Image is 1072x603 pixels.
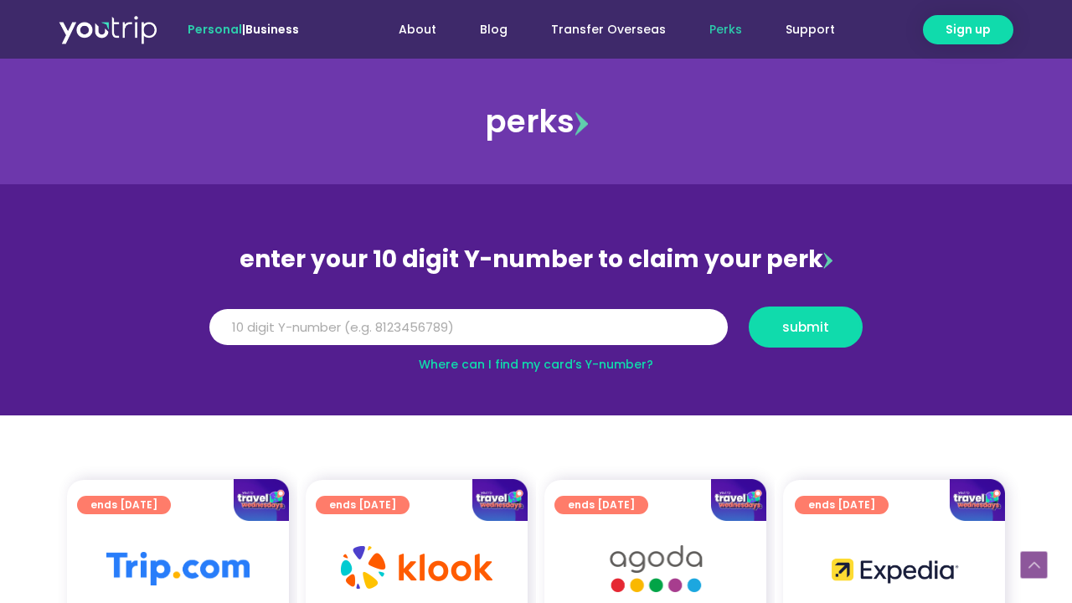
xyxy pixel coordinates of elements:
[923,15,1013,44] a: Sign up
[188,21,299,38] span: |
[529,14,688,45] a: Transfer Overseas
[209,309,728,346] input: 10 digit Y-number (e.g. 8123456789)
[688,14,764,45] a: Perks
[377,14,458,45] a: About
[209,307,863,360] form: Y Number
[764,14,857,45] a: Support
[419,356,653,373] a: Where can I find my card’s Y-number?
[188,21,242,38] span: Personal
[344,14,857,45] nav: Menu
[782,321,829,333] span: submit
[201,238,871,281] div: enter your 10 digit Y-number to claim your perk
[245,21,299,38] a: Business
[458,14,529,45] a: Blog
[749,307,863,348] button: submit
[946,21,991,39] span: Sign up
